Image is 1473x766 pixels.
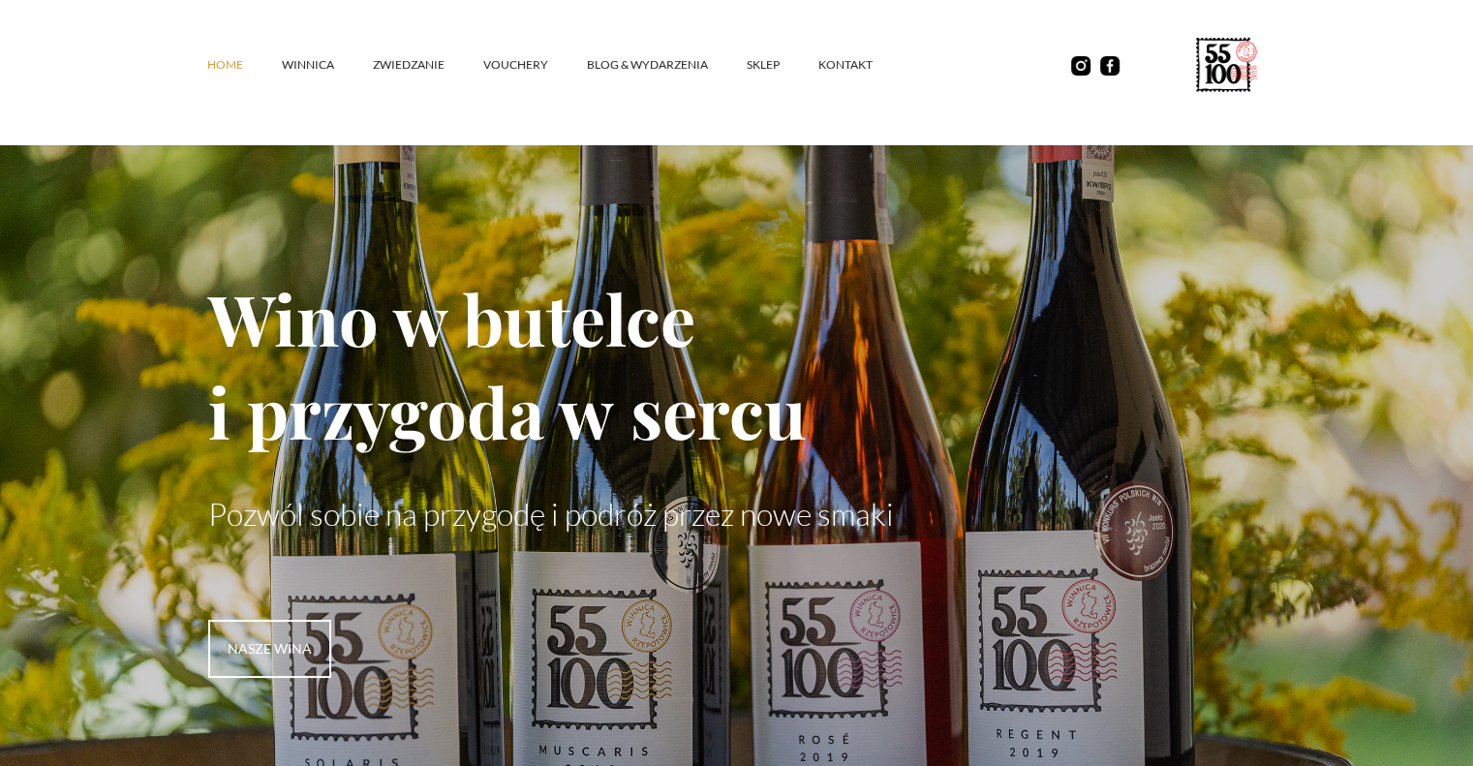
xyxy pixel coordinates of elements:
h1: Wino w butelce i przygoda w sercu [208,271,1266,457]
a: SKLEP [747,36,818,94]
a: kontakt [818,36,911,94]
p: Pozwól sobie na przygodę i podróż przez nowe smaki [208,496,1266,533]
a: Blog & Wydarzenia [587,36,747,94]
a: Home [207,36,282,94]
a: vouchery [483,36,587,94]
a: winnica [282,36,373,94]
a: nasze wina [208,620,331,678]
a: ZWIEDZANIE [373,36,483,94]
